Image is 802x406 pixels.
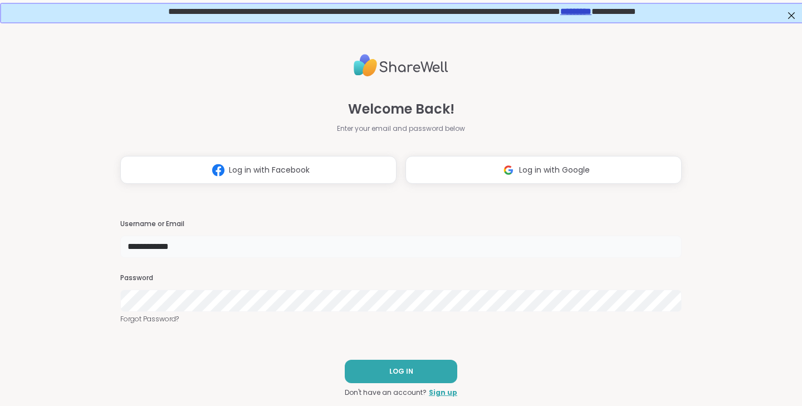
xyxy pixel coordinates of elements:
button: LOG IN [345,360,457,383]
span: Log in with Google [519,164,590,176]
button: Log in with Facebook [120,156,397,184]
span: Log in with Facebook [229,164,310,176]
span: Don't have an account? [345,388,427,398]
button: Log in with Google [405,156,682,184]
img: ShareWell Logo [354,50,448,81]
a: Forgot Password? [120,314,682,324]
span: Welcome Back! [348,99,454,119]
img: ShareWell Logomark [208,160,229,180]
a: Sign up [429,388,457,398]
span: Enter your email and password below [337,124,465,134]
h3: Password [120,273,682,283]
h3: Username or Email [120,219,682,229]
img: ShareWell Logomark [498,160,519,180]
span: LOG IN [389,366,413,376]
